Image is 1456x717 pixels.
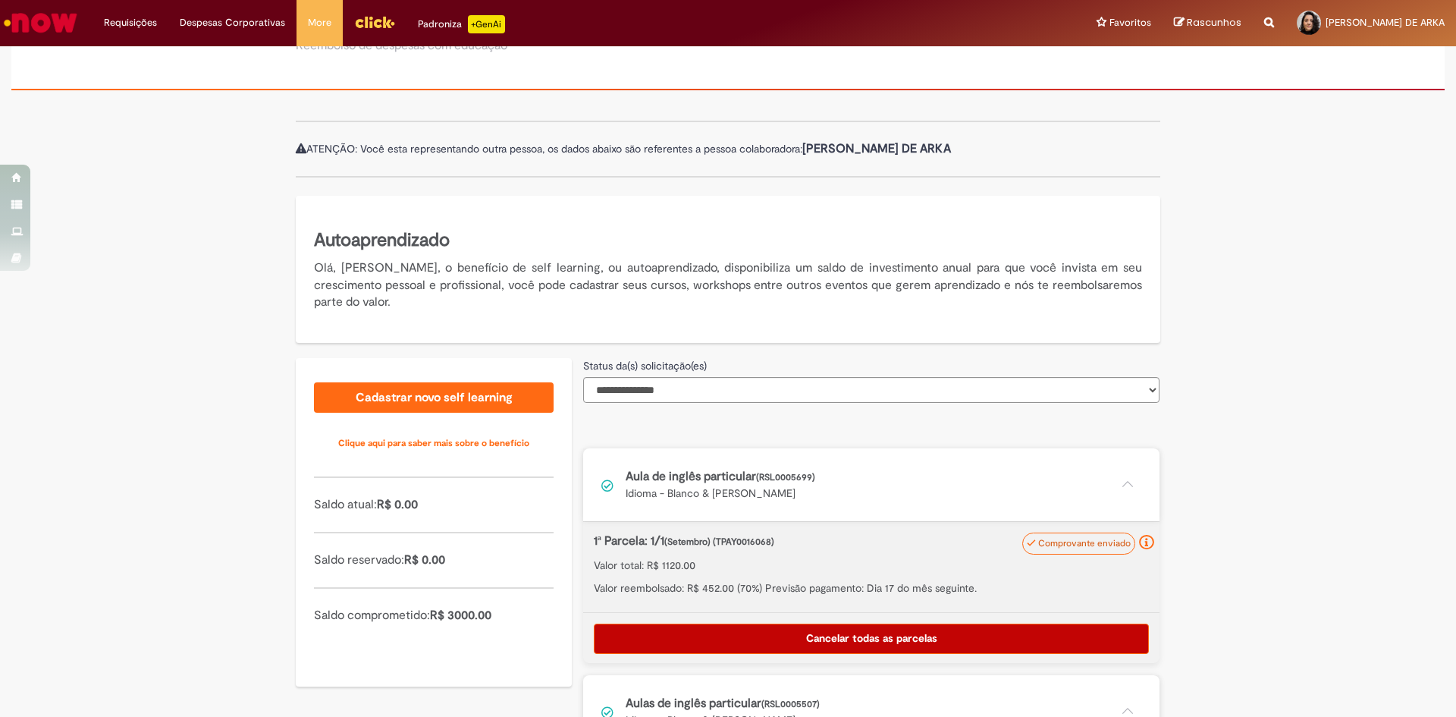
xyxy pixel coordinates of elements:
[1109,15,1151,30] span: Favoritos
[404,552,445,568] span: R$ 0.00
[1174,16,1241,30] a: Rascunhos
[296,39,507,53] h2: Reembolso de despesas com educação
[1038,537,1131,549] span: Comprovante enviado
[314,428,554,458] a: Clique aqui para saber mais sobre o benefício
[314,496,554,514] p: Saldo atual:
[314,607,554,624] p: Saldo comprometido:
[802,141,951,156] b: [PERSON_NAME] DE ARKA
[314,228,1142,253] h5: Autoaprendizado
[377,497,418,512] span: R$ 0.00
[314,382,554,413] a: Cadastrar novo self learning
[296,121,1160,178] div: ATENÇÃO: Você esta representando outra pessoa, os dados abaixo são referentes a pessoa colaboradora:
[1139,535,1154,550] i: Seu comprovante foi enviado e recebido pelo now. Para folha Ambev: passará para aprovação de seu ...
[1326,16,1445,29] span: [PERSON_NAME] DE ARKA
[104,15,157,30] span: Requisições
[594,558,1149,573] p: Valor total: R$ 1120.00
[2,8,80,38] img: ServiceNow
[594,580,1149,596] p: Valor reembolsado: R$ 452.00 (70%) Previsão pagamento: Dia 17 do mês seguinte.
[594,624,1149,654] button: Cancelar todas as parcelas
[594,533,1069,550] p: 1ª Parcela: 1/1
[430,608,491,623] span: R$ 3000.00
[180,15,285,30] span: Despesas Corporativas
[354,11,395,33] img: click_logo_yellow_360x200.png
[583,358,707,373] label: Status da(s) solicitação(es)
[1187,15,1241,30] span: Rascunhos
[418,15,505,33] div: Padroniza
[314,552,554,569] p: Saldo reservado:
[468,15,505,33] p: +GenAi
[308,15,331,30] span: More
[314,259,1142,312] p: Olá, [PERSON_NAME], o benefício de self learning, ou autoaprendizado, disponibiliza um saldo de i...
[664,536,774,548] span: (Setembro) (TPAY0016068)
